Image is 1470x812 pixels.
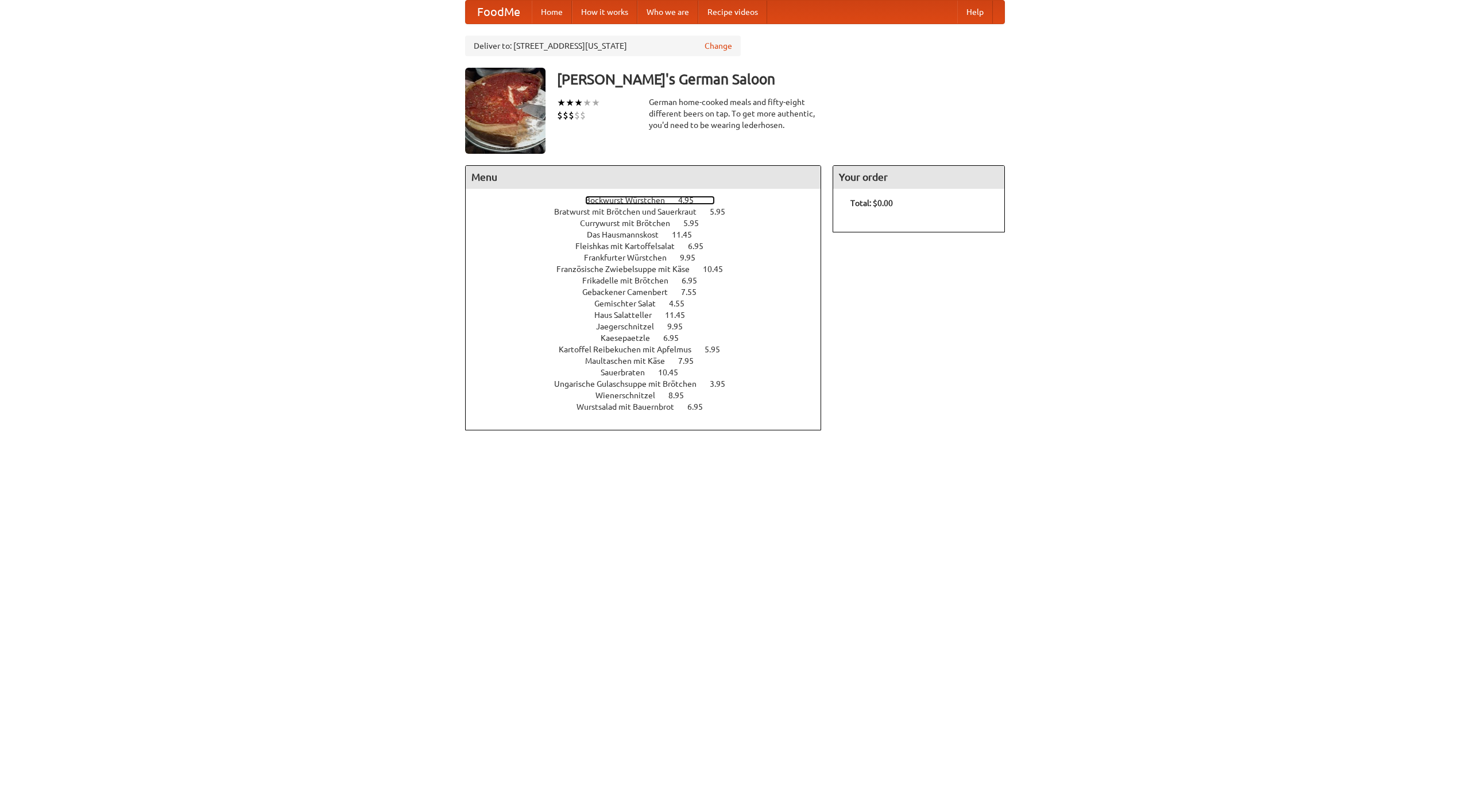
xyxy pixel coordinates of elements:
[584,253,678,262] span: Frankfurter Würstchen
[585,356,715,366] a: Maultaschen mit Käse 7.95
[575,242,725,251] a: Fleishkas mit Kartoffelsalat 6.95
[556,265,744,274] a: Französische Zwiebelsuppe mit Käse 10.45
[594,299,706,308] a: Gemischter Salat 4.55
[465,36,741,56] div: Deliver to: [STREET_ADDRESS][US_STATE]
[585,356,676,366] span: Maultaschen mit Käse
[678,356,705,366] span: 7.95
[577,402,724,411] a: Wurstsalad mit Bauernbrot 6.95
[682,276,709,285] span: 6.95
[557,109,563,122] li: $
[687,402,714,411] span: 6.95
[667,322,694,331] span: 9.95
[557,96,566,109] li: ★
[585,196,715,205] a: Bockwurst Würstchen 4.95
[672,230,703,239] span: 11.45
[594,310,663,320] span: Haus Salatteller
[669,299,696,308] span: 4.55
[698,1,767,24] a: Recipe videos
[580,219,720,228] a: Currywurst mit Brötchen 5.95
[957,1,993,24] a: Help
[703,265,734,274] span: 10.45
[594,310,706,320] a: Haus Salatteller 11.45
[710,207,737,216] span: 5.95
[572,1,637,24] a: How it works
[563,109,568,122] li: $
[465,68,546,154] img: angular.jpg
[585,196,676,205] span: Bockwurst Würstchen
[591,96,600,109] li: ★
[587,230,670,239] span: Das Hausmannskost
[688,242,715,251] span: 6.95
[582,287,679,297] span: Gebackener Camenbert
[705,40,732,52] a: Change
[568,109,574,122] li: $
[556,265,701,274] span: Französische Zwiebelsuppe mit Käse
[575,242,686,251] span: Fleishkas mit Kartoffelsalat
[580,219,682,228] span: Currywurst mit Brötchen
[595,391,667,400] span: Wienerschnitzel
[582,276,680,285] span: Frikadelle mit Brötchen
[574,96,583,109] li: ★
[637,1,698,24] a: Who we are
[601,368,699,377] a: Sauerbraten 10.45
[554,379,746,388] a: Ungarische Gulaschsuppe mit Brötchen 3.95
[582,276,718,285] a: Frikadelle mit Brötchen 6.95
[577,402,686,411] span: Wurstsalad mit Bauernbrot
[554,379,708,388] span: Ungarische Gulaschsuppe mit Brötchen
[587,230,713,239] a: Das Hausmannskost 11.45
[601,368,656,377] span: Sauerbraten
[678,196,705,205] span: 4.95
[681,287,708,297] span: 7.55
[596,322,666,331] span: Jaegerschnitzel
[466,1,532,24] a: FoodMe
[705,345,732,354] span: 5.95
[582,287,718,297] a: Gebackener Camenbert 7.55
[532,1,572,24] a: Home
[680,253,707,262] span: 9.95
[566,96,574,109] li: ★
[554,207,708,216] span: Bratwurst mit Brötchen und Sauerkraut
[584,253,717,262] a: Frankfurter Würstchen 9.95
[557,68,1005,91] h3: [PERSON_NAME]'s German Saloon
[583,96,591,109] li: ★
[683,219,710,228] span: 5.95
[601,333,661,343] span: Kaesepaetzle
[850,199,893,208] b: Total: $0.00
[580,109,586,122] li: $
[665,310,697,320] span: 11.45
[658,368,690,377] span: 10.45
[554,207,746,216] a: Bratwurst mit Brötchen und Sauerkraut 5.95
[595,391,705,400] a: Wienerschnitzel 8.95
[668,391,695,400] span: 8.95
[601,333,700,343] a: Kaesepaetzle 6.95
[559,345,703,354] span: Kartoffel Reibekuchen mit Apfelmus
[594,299,667,308] span: Gemischter Salat
[710,379,737,388] span: 3.95
[663,333,690,343] span: 6.95
[559,345,741,354] a: Kartoffel Reibekuchen mit Apfelmus 5.95
[649,96,821,131] div: German home-cooked meals and fifty-eight different beers on tap. To get more authentic, you'd nee...
[574,109,580,122] li: $
[466,166,821,189] h4: Menu
[596,322,704,331] a: Jaegerschnitzel 9.95
[833,166,1004,189] h4: Your order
